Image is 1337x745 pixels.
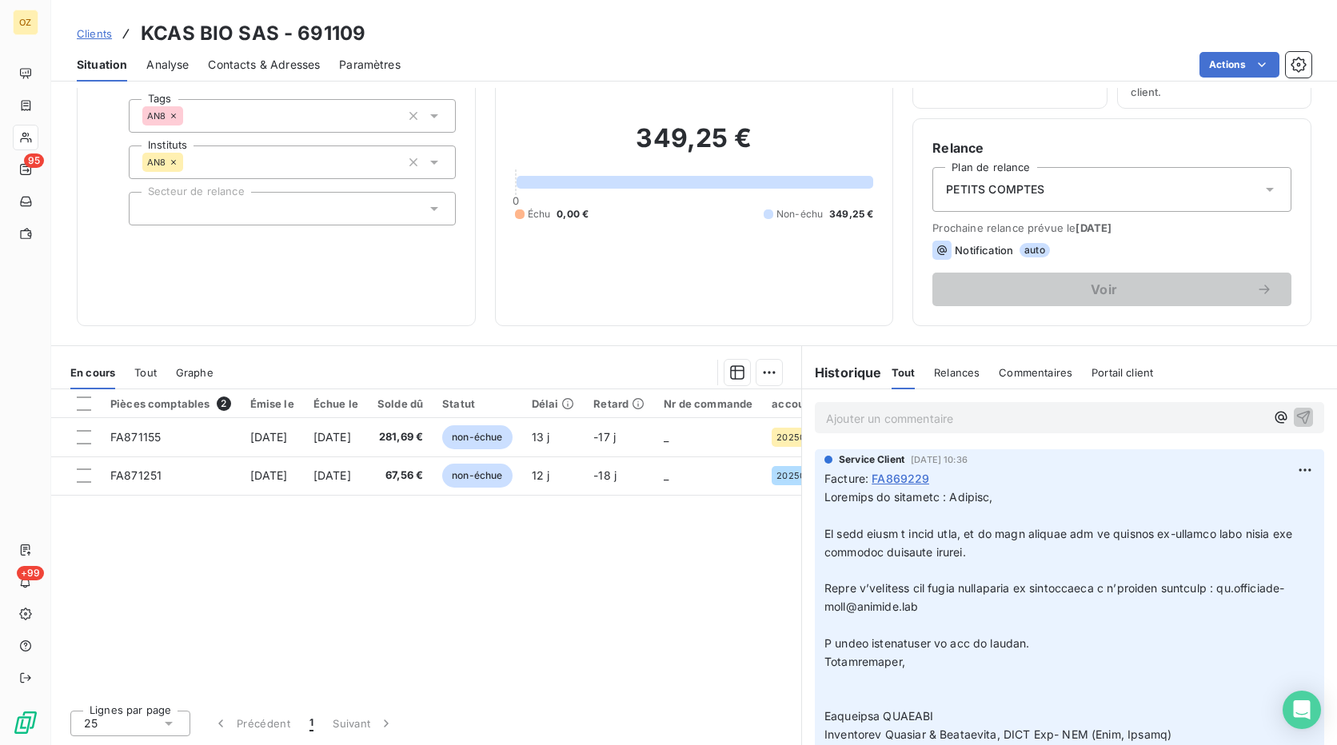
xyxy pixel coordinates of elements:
span: [DATE] [250,430,288,444]
span: FA871251 [110,468,162,482]
span: 2 [217,396,231,411]
span: [DATE] [1076,221,1112,234]
span: [DATE] [313,468,351,482]
span: 281,69 € [377,429,423,445]
span: Graphe [176,366,214,379]
span: Prochaine relance prévue le [932,221,1291,234]
span: 20250804001 [776,432,837,442]
span: _ [664,468,668,482]
button: Précédent [203,707,300,740]
span: 67,56 € [377,468,423,484]
span: FA869229 [872,470,929,487]
button: Voir [932,273,1291,306]
span: _ [664,430,668,444]
span: 349,25 € [829,207,873,221]
span: Analyse [146,57,189,73]
span: 13 j [532,430,550,444]
button: Suivant [323,707,404,740]
span: Non-échu [776,207,823,221]
button: Actions [1199,52,1279,78]
span: [DATE] [250,468,288,482]
div: Nr de commande [664,397,752,410]
span: Voir [952,283,1256,296]
span: [DATE] [313,430,351,444]
span: non-échue [442,464,512,488]
span: Situation [77,57,127,73]
span: auto [1020,243,1050,257]
span: 25 [84,715,98,731]
span: Tout [134,366,157,379]
h2: 349,25 € [515,122,874,170]
span: Notification [955,244,1013,257]
span: Contacts & Adresses [208,57,320,73]
span: 1 [309,715,313,731]
span: Facture : [824,470,868,487]
div: Solde dû [377,397,423,410]
span: non-échue [442,425,512,449]
span: [DATE] 10:36 [911,455,968,464]
input: Ajouter une valeur [142,201,155,216]
div: Open Intercom Messenger [1283,691,1321,729]
h3: KCAS BIO SAS - 691109 [141,19,365,48]
div: Retard [593,397,645,410]
span: 20250904038 [776,471,840,480]
div: Pièces comptables [110,396,231,411]
span: Paramètres [339,57,401,73]
span: Service Client [839,452,904,467]
span: 95 [24,153,44,168]
button: 1 [300,707,323,740]
input: Ajouter une valeur [183,155,196,169]
span: Clients [77,27,112,40]
a: Clients [77,26,112,42]
span: +99 [17,566,44,580]
div: Émise le [250,397,294,410]
span: Échu [528,207,551,221]
h6: Historique [802,363,882,382]
span: PETITS COMPTES [946,181,1044,197]
span: -18 j [593,468,617,482]
span: 0 [513,194,519,207]
span: -17 j [593,430,616,444]
span: AN8 [147,157,166,167]
span: 12 j [532,468,550,482]
span: AN8 [147,111,166,121]
div: Statut [442,397,512,410]
img: Logo LeanPay [13,710,38,735]
span: Commentaires [999,366,1072,379]
span: FA871155 [110,430,161,444]
span: 0,00 € [557,207,589,221]
span: Relances [934,366,980,379]
div: Délai [532,397,575,410]
span: Tout [892,366,916,379]
h6: Relance [932,138,1291,157]
div: Échue le [313,397,358,410]
div: OZ [13,10,38,35]
span: Portail client [1092,366,1153,379]
span: En cours [70,366,115,379]
div: accountingReference [772,397,886,410]
input: Ajouter une valeur [183,109,196,123]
